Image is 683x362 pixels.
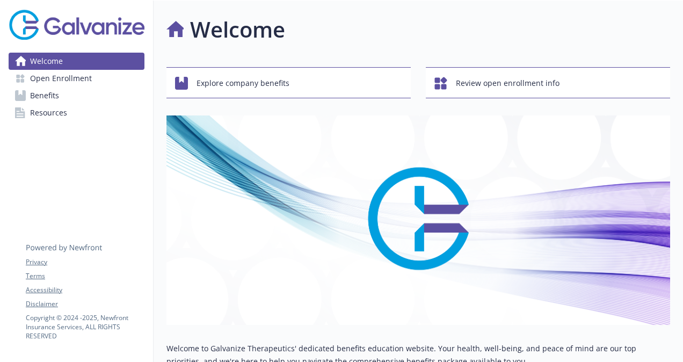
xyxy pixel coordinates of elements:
[30,104,67,121] span: Resources
[456,73,560,93] span: Review open enrollment info
[30,53,63,70] span: Welcome
[26,257,144,267] a: Privacy
[426,67,670,98] button: Review open enrollment info
[30,87,59,104] span: Benefits
[26,285,144,295] a: Accessibility
[166,115,670,325] img: overview page banner
[9,70,144,87] a: Open Enrollment
[26,299,144,309] a: Disclaimer
[9,87,144,104] a: Benefits
[30,70,92,87] span: Open Enrollment
[197,73,289,93] span: Explore company benefits
[9,53,144,70] a: Welcome
[166,67,411,98] button: Explore company benefits
[26,313,144,341] p: Copyright © 2024 - 2025 , Newfront Insurance Services, ALL RIGHTS RESERVED
[26,271,144,281] a: Terms
[9,104,144,121] a: Resources
[190,13,285,46] h1: Welcome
